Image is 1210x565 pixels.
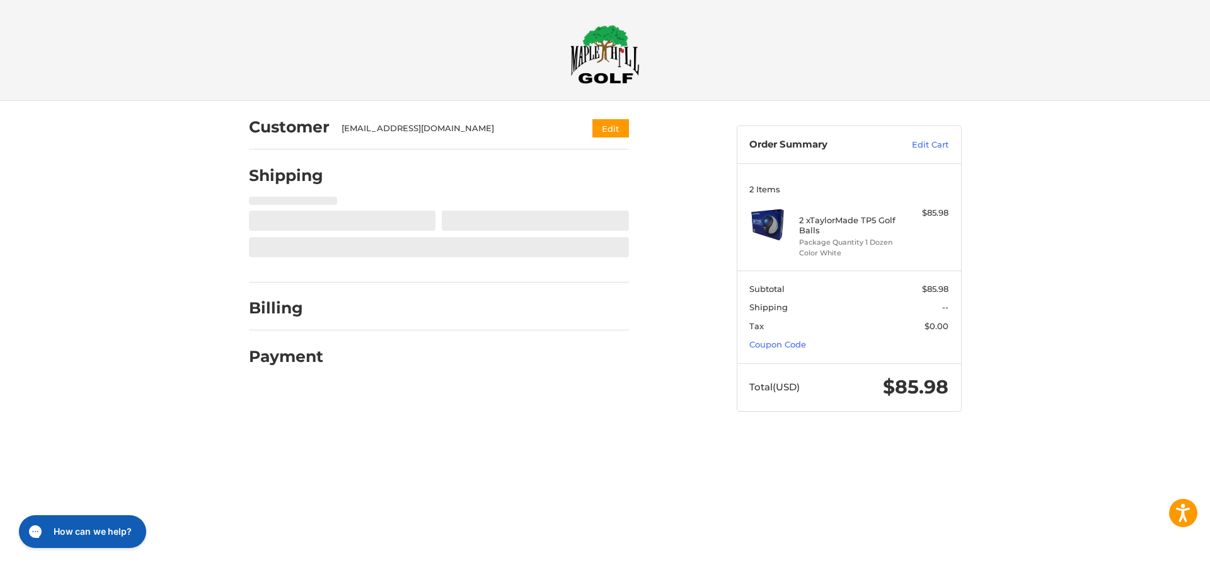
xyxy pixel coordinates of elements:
h2: Billing [249,298,323,318]
h2: Shipping [249,166,323,185]
h4: 2 x TaylorMade TP5 Golf Balls [799,215,896,236]
span: -- [942,302,948,312]
span: Total (USD) [749,381,800,393]
span: $0.00 [925,321,948,331]
div: [EMAIL_ADDRESS][DOMAIN_NAME] [342,122,568,135]
h2: Payment [249,347,323,366]
h2: Customer [249,117,330,137]
h3: Order Summary [749,139,885,151]
div: $85.98 [899,207,948,219]
iframe: Gorgias live chat messenger [13,511,150,552]
span: Shipping [749,302,788,312]
button: Edit [592,119,629,137]
li: Color White [799,248,896,259]
li: Package Quantity 1 Dozen [799,237,896,248]
iframe: Google Customer Reviews [1106,531,1210,565]
a: Coupon Code [749,339,806,349]
span: Subtotal [749,284,785,294]
h3: 2 Items [749,184,948,194]
span: $85.98 [883,375,948,399]
img: Maple Hill Golf [570,25,640,84]
span: Tax [749,321,764,331]
a: Edit Cart [885,139,948,151]
span: $85.98 [922,284,948,294]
